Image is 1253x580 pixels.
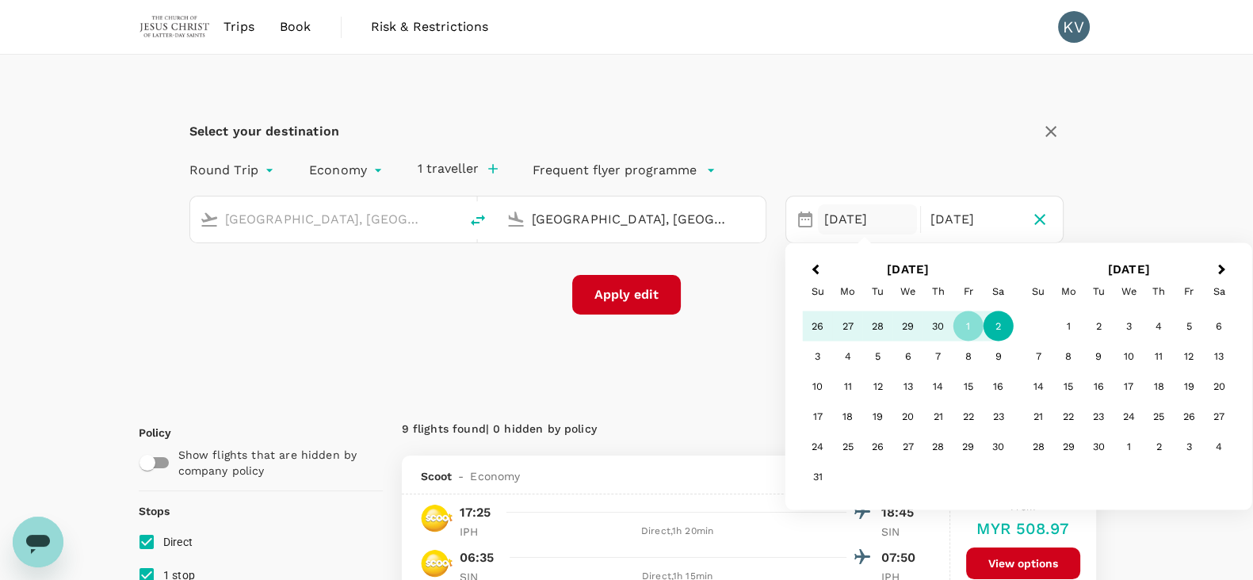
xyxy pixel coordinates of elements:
div: Choose Friday, July 3rd, 2026 [1174,432,1204,462]
div: Tuesday [863,277,893,307]
div: Choose Wednesday, June 24th, 2026 [1114,402,1144,432]
iframe: Button to launch messaging window [13,517,63,567]
div: Choose Tuesday, May 26th, 2026 [863,432,893,462]
div: Choose Thursday, June 25th, 2026 [1144,402,1174,432]
div: Choose Monday, June 1st, 2026 [1053,311,1083,342]
div: Friday [953,277,984,307]
div: Friday [1174,277,1204,307]
div: Choose Thursday, May 28th, 2026 [923,432,953,462]
div: Choose Monday, June 22nd, 2026 [1053,402,1083,432]
div: Choose Friday, May 15th, 2026 [953,372,984,402]
div: Choose Wednesday, May 27th, 2026 [893,432,923,462]
span: Scoot [421,468,453,484]
div: Choose Wednesday, May 13th, 2026 [893,372,923,402]
div: Choose Saturday, July 4th, 2026 [1204,432,1234,462]
h6: MYR 508.97 [976,516,1069,541]
div: Choose Sunday, May 3rd, 2026 [803,342,833,372]
div: KV [1058,11,1090,43]
div: Choose Monday, May 18th, 2026 [833,402,863,432]
p: IPH [460,524,499,540]
span: From [1010,502,1035,513]
div: Choose Monday, June 15th, 2026 [1053,372,1083,402]
div: Monday [833,277,863,307]
div: Choose Wednesday, May 20th, 2026 [893,402,923,432]
div: Choose Sunday, May 10th, 2026 [803,372,833,402]
div: Choose Tuesday, May 19th, 2026 [863,402,893,432]
p: SIN [881,524,921,540]
div: Choose Sunday, May 17th, 2026 [803,402,833,432]
div: Economy [309,158,386,183]
span: - [452,468,470,484]
div: Choose Tuesday, May 5th, 2026 [863,342,893,372]
div: Direct , 1h 20min [509,524,846,540]
div: Choose Monday, June 8th, 2026 [1053,342,1083,372]
div: Choose Thursday, May 21st, 2026 [923,402,953,432]
button: View options [966,548,1080,579]
div: Select your destination [189,120,339,143]
div: Choose Tuesday, June 2nd, 2026 [1083,311,1114,342]
span: Risk & Restrictions [371,17,489,36]
p: 18:45 [881,503,921,522]
button: Frequent flyer programme [533,161,716,180]
div: Monday [1053,277,1083,307]
span: Book [280,17,311,36]
div: Choose Friday, June 26th, 2026 [1174,402,1204,432]
button: 1 traveller [418,161,498,177]
h2: [DATE] [797,262,1018,277]
div: Choose Friday, May 29th, 2026 [953,432,984,462]
div: Wednesday [1114,277,1144,307]
div: Choose Friday, May 22nd, 2026 [953,402,984,432]
input: Depart from [225,207,426,231]
div: Choose Sunday, June 7th, 2026 [1023,342,1053,372]
div: Choose Saturday, June 20th, 2026 [1204,372,1234,402]
div: Choose Saturday, May 16th, 2026 [984,372,1014,402]
div: Choose Sunday, June 21st, 2026 [1023,402,1053,432]
div: Choose Friday, June 12th, 2026 [1174,342,1204,372]
div: Choose Tuesday, June 23rd, 2026 [1083,402,1114,432]
div: Choose Friday, June 19th, 2026 [1174,372,1204,402]
div: Choose Sunday, May 24th, 2026 [803,432,833,462]
div: 9 flights found | 0 hidden by policy [402,421,749,438]
p: Policy [139,425,153,441]
div: Choose Thursday, July 2nd, 2026 [1144,432,1174,462]
div: Choose Saturday, May 2nd, 2026 [984,311,1014,342]
div: Choose Friday, May 1st, 2026 [953,311,984,342]
div: Choose Wednesday, June 10th, 2026 [1114,342,1144,372]
div: Choose Tuesday, June 9th, 2026 [1083,342,1114,372]
div: Choose Tuesday, May 12th, 2026 [863,372,893,402]
div: Choose Saturday, May 23rd, 2026 [984,402,1014,432]
div: Choose Tuesday, June 30th, 2026 [1083,432,1114,462]
div: Month May, 2026 [803,311,1014,492]
div: [DATE] [924,204,1023,235]
span: Trips [223,17,254,36]
div: Choose Wednesday, June 3rd, 2026 [1114,311,1144,342]
div: Choose Monday, May 11th, 2026 [833,372,863,402]
div: Choose Tuesday, June 16th, 2026 [1083,372,1114,402]
p: 06:35 [460,548,495,567]
div: Thursday [923,277,953,307]
input: Going to [532,207,732,231]
div: Choose Thursday, June 11th, 2026 [1144,342,1174,372]
h2: [DATE] [1018,262,1240,277]
div: Choose Monday, April 27th, 2026 [833,311,863,342]
div: Choose Sunday, June 28th, 2026 [1023,432,1053,462]
div: Choose Wednesday, July 1st, 2026 [1114,432,1144,462]
div: Choose Tuesday, April 28th, 2026 [863,311,893,342]
div: Tuesday [1083,277,1114,307]
p: Show flights that are hidden by company policy [178,447,372,479]
div: [DATE] [818,204,917,235]
div: Choose Saturday, June 13th, 2026 [1204,342,1234,372]
button: Apply edit [572,275,681,315]
div: Round Trip [189,158,278,183]
div: Choose Thursday, April 30th, 2026 [923,311,953,342]
div: Choose Sunday, June 14th, 2026 [1023,372,1053,402]
div: Choose Saturday, June 27th, 2026 [1204,402,1234,432]
button: Previous Month [800,258,826,284]
div: Sunday [1023,277,1053,307]
span: Economy [470,468,520,484]
button: delete [459,201,497,239]
div: Choose Friday, June 5th, 2026 [1174,311,1204,342]
div: Choose Wednesday, June 17th, 2026 [1114,372,1144,402]
div: Saturday [1204,277,1234,307]
div: Choose Thursday, May 14th, 2026 [923,372,953,402]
